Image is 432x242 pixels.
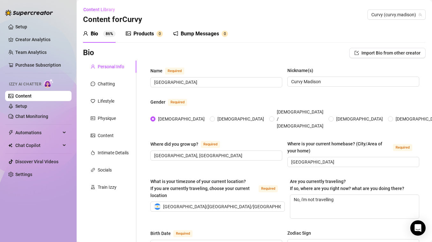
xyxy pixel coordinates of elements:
span: Automations [15,128,61,138]
span: idcard [91,116,95,121]
span: Are you currently traveling? If so, where are you right now? what are you doing there? [290,179,404,191]
span: [GEOGRAPHIC_DATA] ( [GEOGRAPHIC_DATA]/[GEOGRAPHIC_DATA]/Buenos_Aires ) [163,202,326,211]
a: Chat Monitoring [15,114,48,119]
span: link [91,168,95,172]
sup: 0 [222,31,228,37]
span: Chat Copilot [15,140,61,150]
span: Required [201,141,220,148]
span: [DEMOGRAPHIC_DATA] [155,115,207,122]
a: Team Analytics [15,50,47,55]
h3: Content for Curvy [83,15,142,25]
span: heart [91,99,95,103]
div: Nickname(s) [287,67,313,74]
div: Where is your current homebase? (City/Area of your home) [287,140,390,154]
span: Required [168,99,187,106]
span: Required [165,68,184,75]
textarea: No, i'm not travelling [290,195,419,218]
span: experiment [91,185,95,189]
a: Content [15,93,32,99]
input: Name [154,79,277,86]
button: Import Bio from other creator [349,48,426,58]
span: user [83,31,88,36]
input: Nickname(s) [291,78,414,85]
div: Bio [91,30,98,38]
label: Zodiac Sign [287,230,315,237]
div: Socials [98,166,112,173]
h3: Bio [83,48,94,58]
div: Physique [98,115,116,122]
a: Setup [15,24,27,29]
label: Where did you grow up? [150,140,227,148]
a: Setup [15,104,27,109]
div: Train Izzy [98,184,117,191]
img: ar [154,203,161,210]
img: Chat Copilot [8,143,12,148]
div: Name [150,67,163,74]
div: Gender [150,99,165,106]
img: logo-BBDzfeDw.svg [5,10,53,16]
div: Birth Date [150,230,171,237]
button: Content Library [83,4,120,15]
span: Izzy AI Chatter [9,81,41,87]
span: What is your timezone of your current location? If you are currently traveling, choose your curre... [150,179,250,198]
span: Content Library [83,7,115,12]
div: Where did you grow up? [150,141,198,148]
span: Required [173,230,193,237]
div: Products [133,30,154,38]
a: Discover Viral Videos [15,159,58,164]
span: import [354,51,359,55]
label: Birth Date [150,230,200,237]
span: notification [173,31,178,36]
img: AI Chatter [44,79,54,88]
span: thunderbolt [8,130,13,135]
div: Content [98,132,114,139]
div: Lifestyle [98,98,114,105]
div: Open Intercom Messenger [410,220,426,236]
span: message [91,82,95,86]
span: picture [91,133,95,138]
a: Purchase Subscription [15,62,61,68]
span: [DEMOGRAPHIC_DATA] / [DEMOGRAPHIC_DATA] [274,108,326,129]
sup: 0 [156,31,163,37]
span: team [418,13,422,17]
span: picture [126,31,131,36]
span: [DEMOGRAPHIC_DATA] [215,115,267,122]
span: fire [91,150,95,155]
label: Where is your current homebase? (City/Area of your home) [287,140,419,154]
div: Zodiac Sign [287,230,311,237]
label: Nickname(s) [287,67,318,74]
span: [DEMOGRAPHIC_DATA] [334,115,385,122]
div: Chatting [98,80,115,87]
div: Bump Messages [181,30,219,38]
a: Settings [15,172,32,177]
div: Intimate Details [98,149,129,156]
div: Personal Info [98,63,124,70]
sup: 86% [103,31,116,37]
input: Where did you grow up? [154,152,277,159]
label: Name [150,67,191,75]
span: user [91,64,95,69]
input: Where is your current homebase? (City/Area of your home) [291,158,414,165]
label: Gender [150,98,194,106]
span: Required [259,185,278,192]
span: Curvy (curvy.madison) [371,10,422,19]
a: Creator Analytics [15,34,66,45]
span: Required [393,144,412,151]
span: Import Bio from other creator [361,50,421,55]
